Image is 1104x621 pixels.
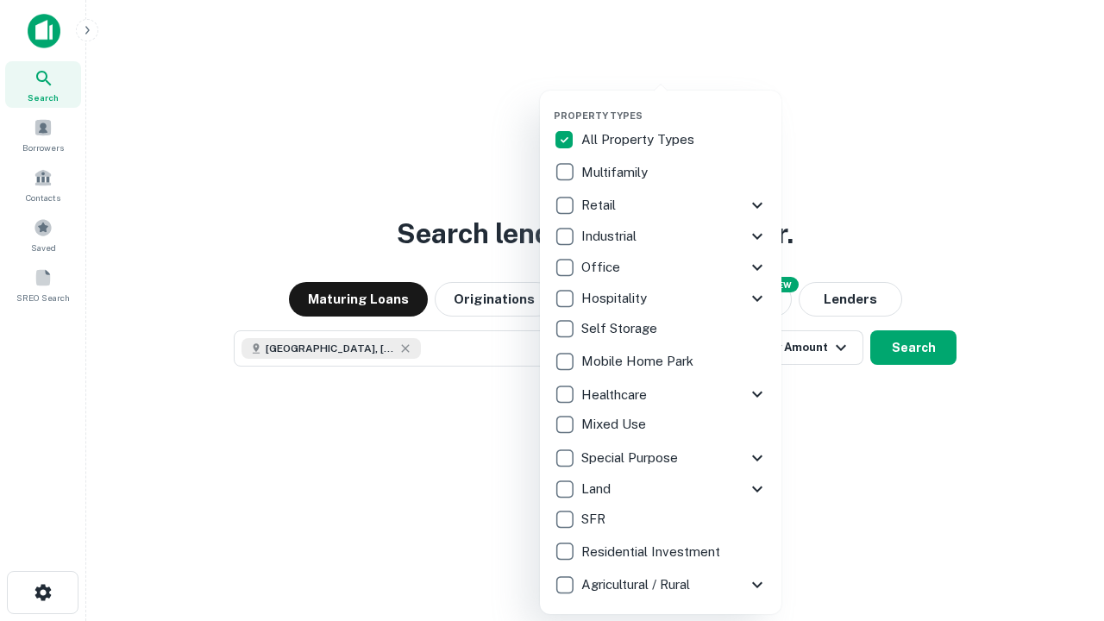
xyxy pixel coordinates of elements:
p: Hospitality [581,288,650,309]
iframe: Chat Widget [1018,483,1104,566]
div: Agricultural / Rural [554,569,768,600]
div: Hospitality [554,283,768,314]
div: Special Purpose [554,442,768,474]
div: Land [554,474,768,505]
p: Mobile Home Park [581,351,697,372]
div: Healthcare [554,379,768,410]
p: Agricultural / Rural [581,574,693,595]
div: Office [554,252,768,283]
p: Industrial [581,226,640,247]
p: Retail [581,195,619,216]
p: SFR [581,509,609,530]
p: Healthcare [581,385,650,405]
p: All Property Types [581,129,698,150]
p: Self Storage [581,318,661,339]
p: Residential Investment [581,542,724,562]
p: Office [581,257,624,278]
p: Special Purpose [581,448,681,468]
div: Retail [554,190,768,221]
span: Property Types [554,110,643,121]
p: Multifamily [581,162,651,183]
p: Mixed Use [581,414,649,435]
p: Land [581,479,614,499]
div: Industrial [554,221,768,252]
